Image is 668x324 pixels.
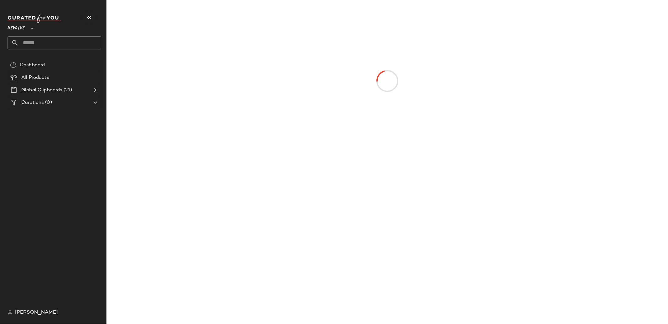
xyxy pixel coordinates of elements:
[20,62,45,69] span: Dashboard
[44,99,52,106] span: (0)
[10,62,16,68] img: svg%3e
[8,21,25,33] span: Revolve
[15,309,58,316] span: [PERSON_NAME]
[8,310,13,315] img: svg%3e
[21,87,62,94] span: Global Clipboards
[62,87,72,94] span: (21)
[8,14,61,23] img: cfy_white_logo.C9jOOHJF.svg
[21,99,44,106] span: Curations
[21,74,49,81] span: All Products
